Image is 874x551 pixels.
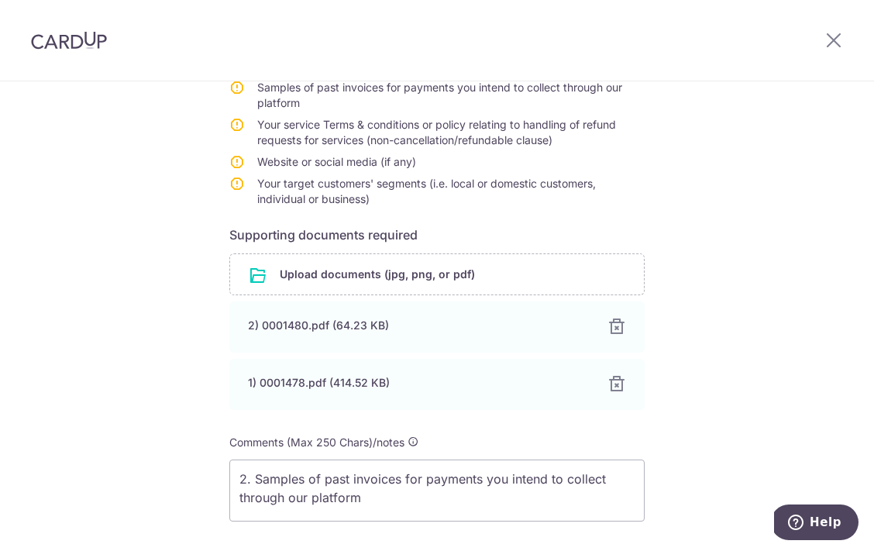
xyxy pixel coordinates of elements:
div: 1) 0001478.pdf (414.52 KB) [248,375,589,391]
span: Your target customers' segments (i.e. local or domestic customers, individual or business) [257,177,596,205]
iframe: Opens a widget where you can find more information [774,505,859,543]
span: Comments (Max 250 Chars)/notes [229,436,404,449]
span: Your service Terms & conditions or policy relating to handling of refund requests for services (n... [257,118,616,146]
div: Upload documents (jpg, png, or pdf) [229,253,645,295]
span: Website or social media (if any) [257,155,416,168]
img: CardUp [31,31,107,50]
div: 2) 0001480.pdf (64.23 KB) [248,318,589,333]
h6: Supporting documents required [229,226,645,244]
